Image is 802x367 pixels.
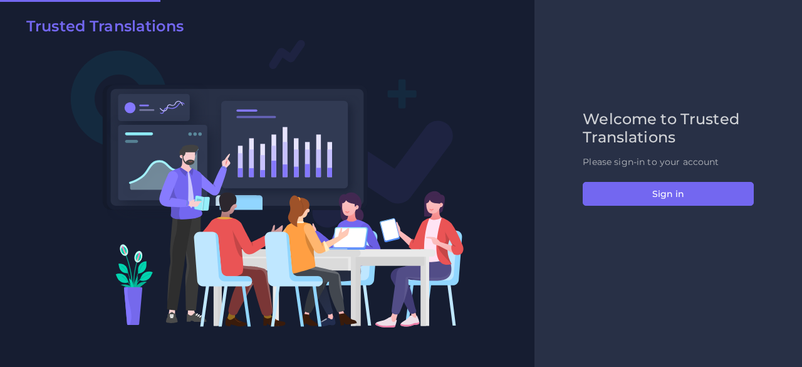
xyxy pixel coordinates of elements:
h2: Trusted Translations [26,18,184,36]
img: Login V2 [70,39,464,328]
h2: Welcome to Trusted Translations [583,110,754,147]
a: Trusted Translations [18,18,184,40]
button: Sign in [583,182,754,206]
p: Please sign-in to your account [583,156,754,169]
